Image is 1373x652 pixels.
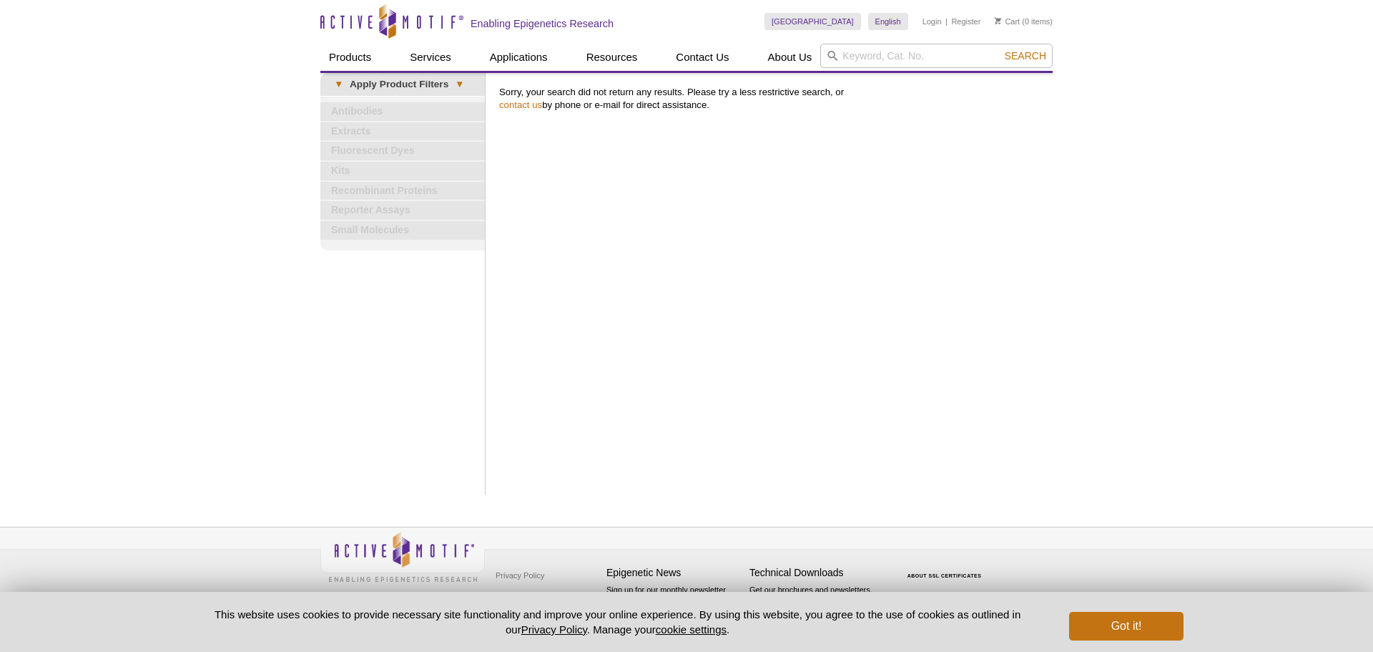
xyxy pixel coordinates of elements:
a: Privacy Policy [521,623,587,636]
span: ▾ [328,78,350,91]
a: [GEOGRAPHIC_DATA] [764,13,861,30]
button: cookie settings [656,623,727,636]
li: (0 items) [995,13,1053,30]
a: Kits [320,162,485,180]
img: Active Motif, [320,527,485,585]
a: Products [320,44,380,71]
p: Sorry, your search did not return any results. Please try a less restrictive search, or by phone ... [499,86,1045,112]
a: ABOUT SSL CERTIFICATES [907,573,982,578]
button: Got it! [1069,612,1183,641]
p: Get our brochures and newsletters, or request them by mail. [749,584,885,621]
a: Recombinant Proteins [320,182,485,200]
a: Terms & Conditions [492,586,567,608]
span: ▾ [448,78,471,91]
a: Small Molecules [320,221,485,240]
p: Sign up for our monthly newsletter highlighting recent publications in the field of epigenetics. [606,584,742,633]
a: Register [951,16,980,26]
a: Extracts [320,122,485,141]
a: Applications [481,44,556,71]
a: Contact Us [667,44,737,71]
img: Your Cart [995,17,1001,24]
h4: Technical Downloads [749,567,885,579]
p: This website uses cookies to provide necessary site functionality and improve your online experie... [190,607,1045,637]
h4: Epigenetic News [606,567,742,579]
h2: Enabling Epigenetics Research [471,17,614,30]
a: Resources [578,44,646,71]
li: | [945,13,948,30]
a: Cart [995,16,1020,26]
span: Search [1005,50,1046,62]
a: Antibodies [320,102,485,121]
a: Login [922,16,942,26]
a: ▾Apply Product Filters▾ [320,73,485,96]
a: English [868,13,908,30]
a: Services [401,44,460,71]
button: Search [1000,49,1050,62]
table: Click to Verify - This site chose Symantec SSL for secure e-commerce and confidential communicati... [892,553,1000,584]
input: Keyword, Cat. No. [820,44,1053,68]
a: About Us [759,44,821,71]
a: Privacy Policy [492,565,548,586]
a: Fluorescent Dyes [320,142,485,160]
a: Reporter Assays [320,201,485,220]
a: contact us [499,99,542,110]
